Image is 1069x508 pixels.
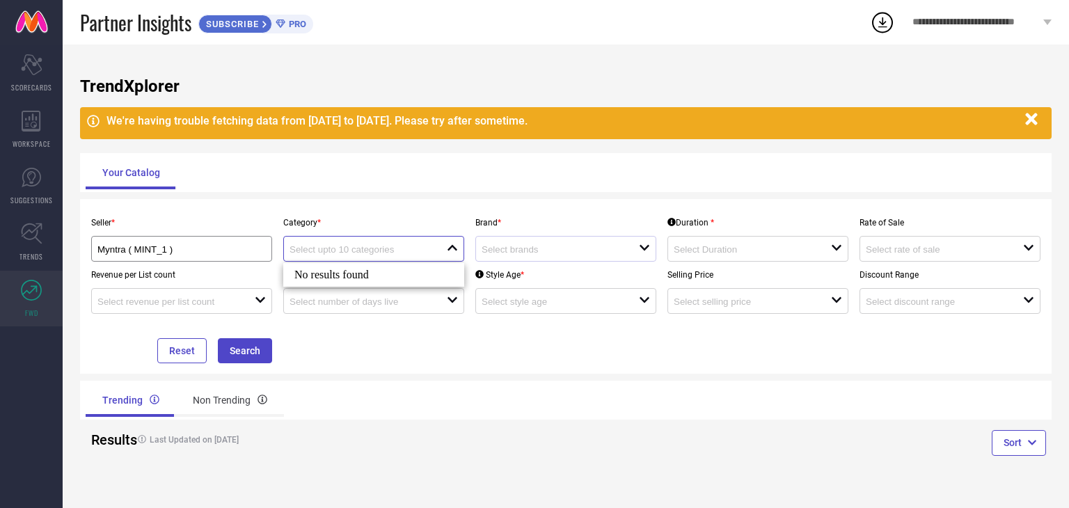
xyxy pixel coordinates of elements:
[674,296,815,307] input: Select selling price
[860,270,1040,280] p: Discount Range
[91,270,272,280] p: Revenue per List count
[475,270,524,280] div: Style Age
[131,435,515,445] h4: Last Updated on [DATE]
[674,244,815,255] input: Select Duration
[97,242,266,255] div: Myntra ( MINT_1 )
[11,82,52,93] span: SCORECARDS
[13,138,51,149] span: WORKSPACE
[285,19,306,29] span: PRO
[199,19,262,29] span: SUBSCRIBE
[91,218,272,228] p: Seller
[667,270,848,280] p: Selling Price
[38,81,49,92] img: tab_domain_overview_orange.svg
[25,308,38,318] span: FWD
[91,431,120,448] h2: Results
[80,8,191,37] span: Partner Insights
[218,338,272,363] button: Search
[138,81,150,92] img: tab_keywords_by_traffic_grey.svg
[22,36,33,47] img: website_grey.svg
[10,195,53,205] span: SUGGESTIONS
[482,244,623,255] input: Select brands
[86,156,177,189] div: Your Catalog
[19,251,43,262] span: TRENDS
[97,244,249,255] input: Select seller
[290,296,431,307] input: Select number of days live
[22,22,33,33] img: logo_orange.svg
[53,82,125,91] div: Domain Overview
[154,82,235,91] div: Keywords by Traffic
[290,244,431,255] input: Select upto 10 categories
[157,338,207,363] button: Reset
[39,22,68,33] div: v 4.0.25
[992,430,1046,455] button: Sort
[667,218,714,228] div: Duration
[97,296,239,307] input: Select revenue per list count
[870,10,895,35] div: Open download list
[482,296,623,307] input: Select style age
[283,218,464,228] p: Category
[283,263,464,287] div: No results found
[860,218,1040,228] p: Rate of Sale
[866,296,1007,307] input: Select discount range
[86,383,176,417] div: Trending
[176,383,284,417] div: Non Trending
[475,218,656,228] p: Brand
[198,11,313,33] a: SUBSCRIBEPRO
[36,36,153,47] div: Domain: [DOMAIN_NAME]
[80,77,1052,96] h1: TrendXplorer
[866,244,1007,255] input: Select rate of sale
[106,114,1018,127] div: We're having trouble fetching data from [DATE] to [DATE]. Please try after sometime.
